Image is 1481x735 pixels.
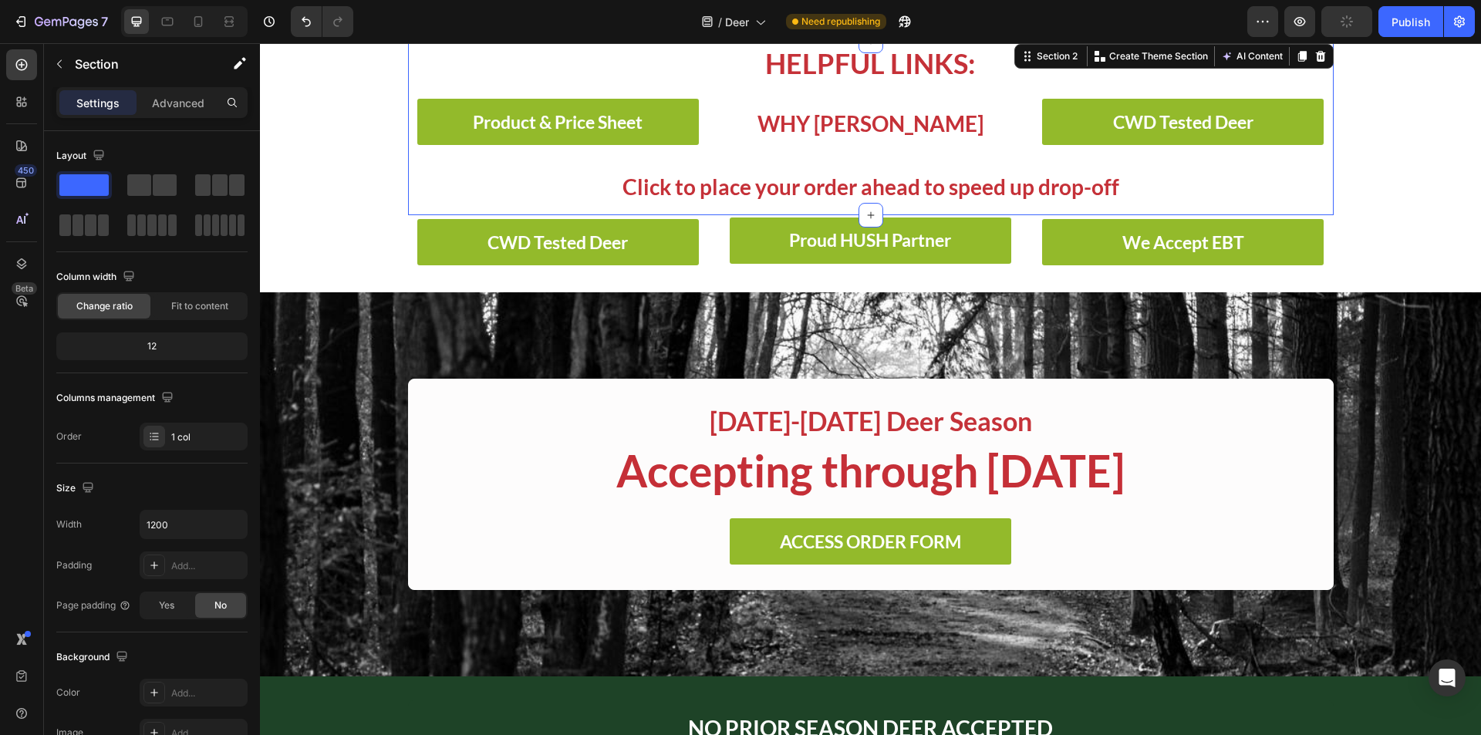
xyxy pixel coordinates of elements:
[56,267,138,288] div: Column width
[56,647,131,668] div: Background
[171,430,244,444] div: 1 col
[1392,14,1430,30] div: Publish
[59,335,245,357] div: 12
[161,669,1061,700] h2: NO PRIOR SEASON DEER ACCEPTED
[159,598,174,612] span: Yes
[171,299,228,313] span: Fit to content
[462,65,759,96] p: WHY [PERSON_NAME]
[56,518,82,531] div: Width
[76,299,133,313] span: Change ratio
[140,511,247,538] input: Auto
[260,43,1481,735] iframe: To enrich screen reader interactions, please activate Accessibility in Grammarly extension settings
[520,487,701,509] strong: ACCESS ORDER FORM
[56,388,177,409] div: Columns management
[782,56,1064,102] button: <p><span style="font-size:23px;"><strong>CWD Tested Deer</strong></span></p>
[958,4,1026,22] button: AI Content
[718,14,722,30] span: /
[801,15,880,29] span: Need republishing
[1429,659,1466,696] div: Open Intercom Messenger
[470,174,751,221] button: <p><span style="font-size:23px;"><strong>Proud HUSH Partner</strong></span></p>
[862,188,984,210] strong: We Accept EBT
[152,95,204,111] p: Advanced
[76,95,120,111] p: Settings
[1378,6,1443,37] button: Publish
[15,164,37,177] div: 450
[774,6,821,20] div: Section 2
[12,282,37,295] div: Beta
[849,6,948,20] p: Create Theme Section
[214,598,227,612] span: No
[150,128,1072,159] p: Click to place your order ahead to speed up drop-off
[725,14,749,30] span: Deer
[213,68,383,89] strong: Product & Price Sheet
[782,176,1064,222] button: <p><span style="font-size:23px;"><strong>We Accept EBT</strong></span></p>
[56,686,80,700] div: Color
[228,188,368,210] strong: CWD Tested Deer
[101,12,108,31] p: 7
[161,395,1061,460] h2: Accepting through [DATE]
[470,475,751,521] button: <p><span style="font-size:23px;"><strong>ACCESS ORDER FORM</strong></span></p>
[460,63,761,97] div: To enrich screen reader interactions, please activate Accessibility in Grammarly extension settings
[56,430,82,443] div: Order
[853,68,994,89] strong: CWD Tested Deer
[56,478,97,499] div: Size
[6,6,115,37] button: 7
[157,56,439,102] button: <p><span style="font-size:23px;"><strong>Product &amp; Price Sheet</strong></span></p>
[75,55,201,73] p: Section
[157,176,439,222] button: <p><span style="font-size:23px;"><strong>CWD Tested Deer</strong></span></p>
[291,6,353,37] div: Undo/Redo
[450,362,772,393] strong: [DATE]-[DATE] Deer Season
[171,686,244,700] div: Add...
[56,598,131,612] div: Page padding
[171,559,244,573] div: Add...
[56,558,92,572] div: Padding
[56,146,108,167] div: Layout
[529,186,691,207] strong: Proud HUSH Partner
